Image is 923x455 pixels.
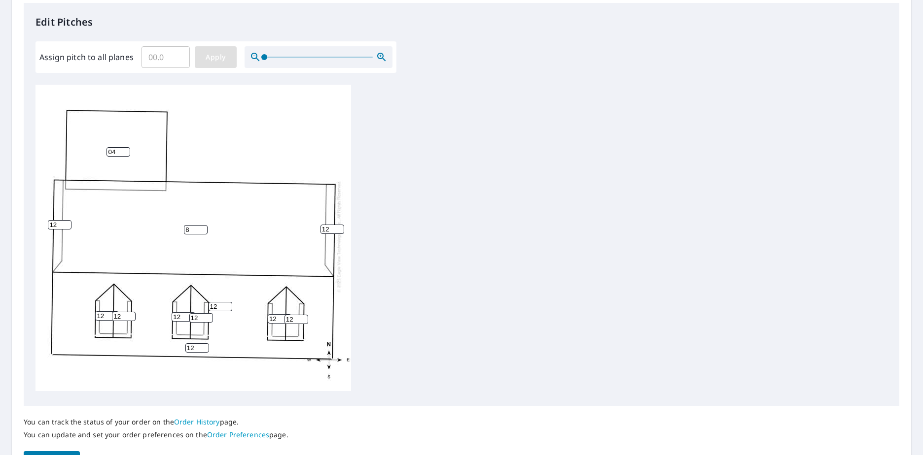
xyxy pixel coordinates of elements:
[207,430,269,439] a: Order Preferences
[195,46,237,68] button: Apply
[203,51,229,64] span: Apply
[174,417,220,426] a: Order History
[39,51,134,63] label: Assign pitch to all planes
[142,43,190,71] input: 00.0
[24,418,288,426] p: You can track the status of your order on the page.
[24,430,288,439] p: You can update and set your order preferences on the page.
[35,15,887,30] p: Edit Pitches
